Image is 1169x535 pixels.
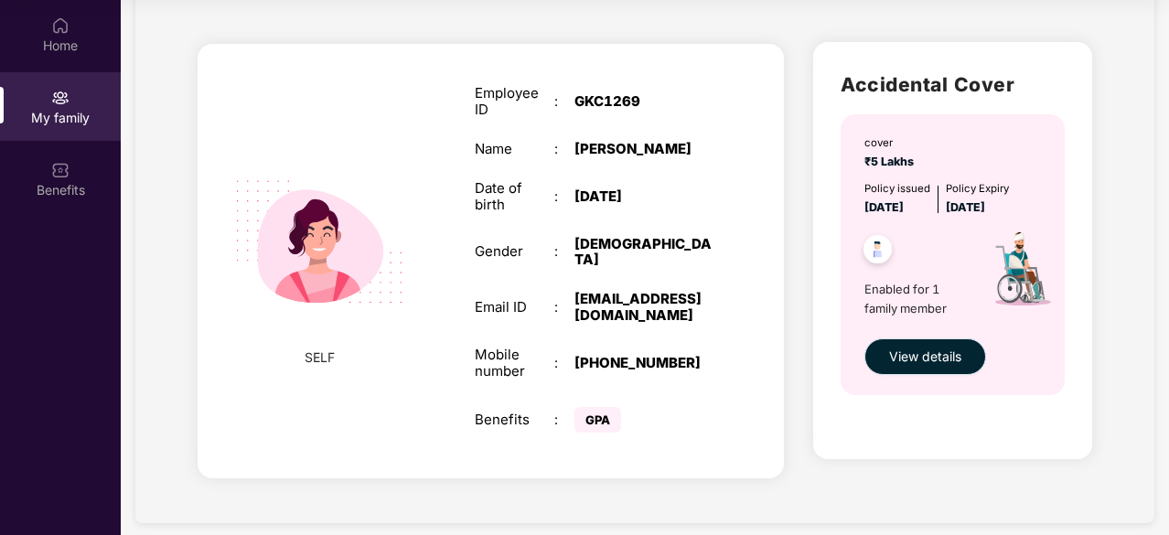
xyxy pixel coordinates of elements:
[51,16,70,35] img: svg+xml;base64,PHN2ZyBpZD0iSG9tZSIgeG1sbnM9Imh0dHA6Ly93d3cudzMub3JnLzIwMDAvc3ZnIiB3aWR0aD0iMjAiIG...
[51,161,70,179] img: svg+xml;base64,PHN2ZyBpZD0iQmVuZWZpdHMiIHhtbG5zPSJodHRwOi8vd3d3LnczLm9yZy8yMDAwL3N2ZyIgd2lkdGg9Ij...
[864,155,919,168] span: ₹5 Lakhs
[475,243,554,260] div: Gender
[574,236,713,269] div: [DEMOGRAPHIC_DATA]
[889,347,961,367] span: View details
[864,280,970,317] span: Enabled for 1 family member
[946,180,1009,197] div: Policy Expiry
[841,70,1064,100] h2: Accidental Cover
[574,93,713,110] div: GKC1269
[51,89,70,107] img: svg+xml;base64,PHN2ZyB3aWR0aD0iMjAiIGhlaWdodD0iMjAiIHZpZXdCb3g9IjAgMCAyMCAyMCIgZmlsbD0ibm9uZSIgeG...
[475,85,554,118] div: Employee ID
[554,355,574,371] div: :
[475,347,554,380] div: Mobile number
[554,243,574,260] div: :
[574,355,713,371] div: [PHONE_NUMBER]
[574,291,713,324] div: [EMAIL_ADDRESS][DOMAIN_NAME]
[475,412,554,428] div: Benefits
[574,407,621,433] span: GPA
[475,180,554,213] div: Date of birth
[475,299,554,316] div: Email ID
[554,299,574,316] div: :
[554,188,574,205] div: :
[864,180,930,197] div: Policy issued
[946,200,985,214] span: [DATE]
[864,338,986,375] button: View details
[864,200,904,214] span: [DATE]
[554,141,574,157] div: :
[305,348,335,368] span: SELF
[970,217,1073,329] img: icon
[475,141,554,157] div: Name
[213,136,424,348] img: svg+xml;base64,PHN2ZyB4bWxucz0iaHR0cDovL3d3dy53My5vcmcvMjAwMC9zdmciIHdpZHRoPSIyMjQiIGhlaWdodD0iMT...
[855,230,900,274] img: svg+xml;base64,PHN2ZyB4bWxucz0iaHR0cDovL3d3dy53My5vcmcvMjAwMC9zdmciIHdpZHRoPSI0OC45NDMiIGhlaWdodD...
[864,134,919,151] div: cover
[554,93,574,110] div: :
[574,188,713,205] div: [DATE]
[574,141,713,157] div: [PERSON_NAME]
[554,412,574,428] div: :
